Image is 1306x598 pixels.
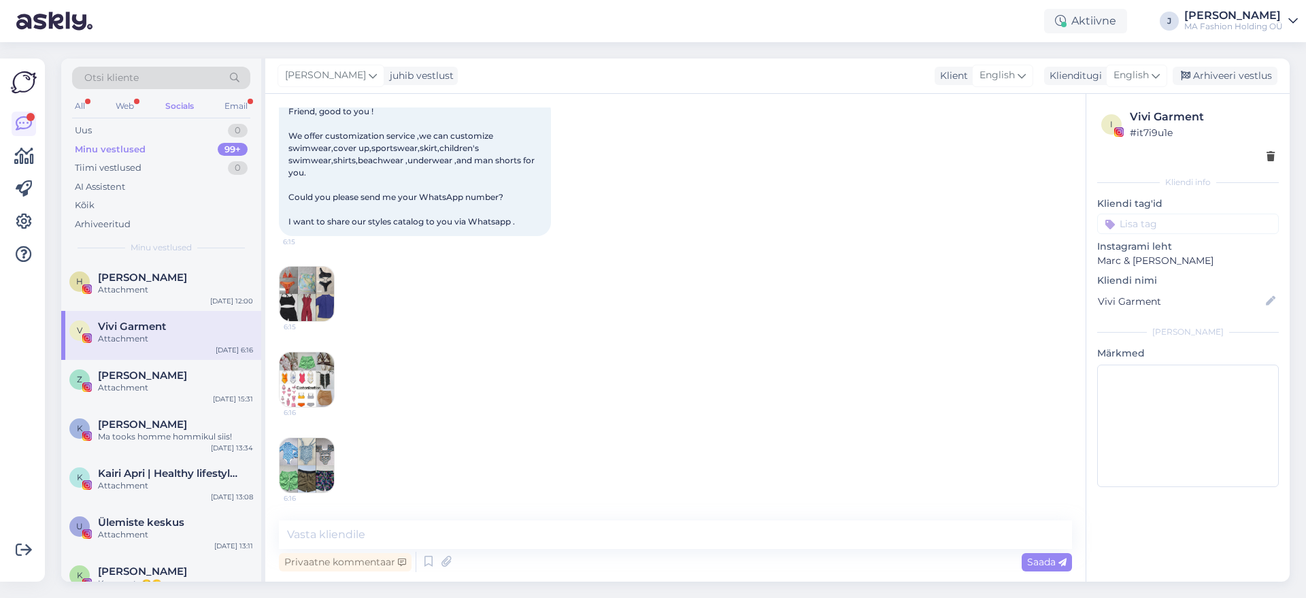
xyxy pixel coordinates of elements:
div: Web [113,97,137,115]
div: Attachment [98,529,253,541]
div: Privaatne kommentaar [279,553,412,571]
div: juhib vestlust [384,69,454,83]
img: Attachment [280,352,334,407]
a: [PERSON_NAME]MA Fashion Holding OÜ [1184,10,1298,32]
div: MA Fashion Holding OÜ [1184,21,1283,32]
div: Attachment [98,333,253,345]
div: [DATE] 6:16 [216,345,253,355]
span: K [77,570,83,580]
div: Kõik [75,199,95,212]
span: Helge [98,271,187,284]
div: [PERSON_NAME] [1097,326,1279,338]
div: Vivi Garment [1130,109,1275,125]
span: K [77,472,83,482]
div: Arhiveeritud [75,218,131,231]
span: H [76,276,83,286]
span: 6:16 [284,408,335,418]
span: i [1110,119,1113,129]
div: Kogemata😂🫣 [98,578,253,590]
span: Ksenia Chamova [98,565,187,578]
span: ZHANNA DEMIR [98,369,187,382]
img: Askly Logo [11,69,37,95]
p: Marc & [PERSON_NAME] [1097,254,1279,268]
span: Minu vestlused [131,242,192,254]
div: 0 [228,161,248,175]
p: Kliendi nimi [1097,273,1279,288]
div: # it7i9u1e [1130,125,1275,140]
div: Uus [75,124,92,137]
img: Attachment [280,267,334,321]
p: Instagrami leht [1097,239,1279,254]
input: Lisa nimi [1098,294,1263,309]
span: Otsi kliente [84,71,139,85]
div: Attachment [98,382,253,394]
span: 6:15 [284,322,335,332]
span: 6:16 [284,493,335,503]
span: K [77,423,83,433]
div: [DATE] 15:31 [213,394,253,404]
div: Tiimi vestlused [75,161,141,175]
div: Email [222,97,250,115]
input: Lisa tag [1097,214,1279,234]
div: [DATE] 13:11 [214,541,253,551]
div: All [72,97,88,115]
div: Attachment [98,284,253,296]
span: English [1114,68,1149,83]
div: J [1160,12,1179,31]
span: V [77,325,82,335]
div: Socials [163,97,197,115]
span: 6:15 [283,237,334,247]
div: Ma tooks homme hommikul siis! [98,431,253,443]
span: English [979,68,1015,83]
div: AI Assistent [75,180,125,194]
div: Minu vestlused [75,143,146,156]
div: Aktiivne [1044,9,1127,33]
div: Arhiveeri vestlus [1173,67,1277,85]
span: Kevad Belle [98,418,187,431]
div: 0 [228,124,248,137]
p: Märkmed [1097,346,1279,361]
span: Saada [1027,556,1067,568]
div: Attachment [98,480,253,492]
div: Kliendi info [1097,176,1279,188]
span: [PERSON_NAME] [285,68,366,83]
span: Vivi Garment [98,320,166,333]
img: Attachment [280,438,334,493]
div: [DATE] 12:00 [210,296,253,306]
p: Kliendi tag'id [1097,197,1279,211]
div: [DATE] 13:08 [211,492,253,502]
div: Klient [935,69,968,83]
span: Ülemiste keskus [98,516,184,529]
span: Kairi Apri | Healthy lifestyle routines [98,467,239,480]
span: Z [77,374,82,384]
div: [DATE] 13:34 [211,443,253,453]
div: 99+ [218,143,248,156]
span: U [76,521,83,531]
div: [PERSON_NAME] [1184,10,1283,21]
div: Klienditugi [1044,69,1102,83]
